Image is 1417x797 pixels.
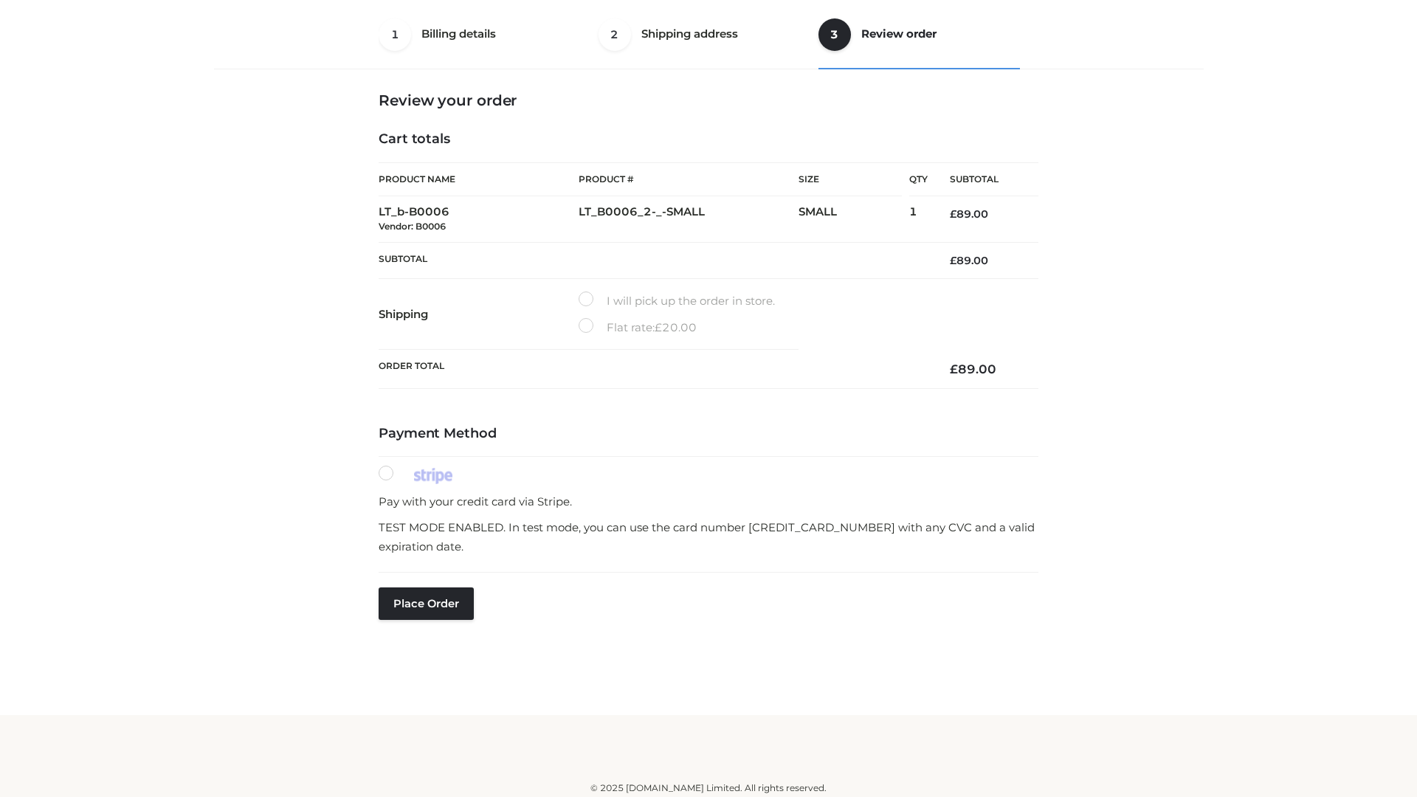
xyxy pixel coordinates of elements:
td: 1 [909,196,928,243]
td: LT_B0006_2-_-SMALL [579,196,799,243]
td: LT_b-B0006 [379,196,579,243]
bdi: 89.00 [950,362,996,376]
p: TEST MODE ENABLED. In test mode, you can use the card number [CREDIT_CARD_NUMBER] with any CVC an... [379,518,1038,556]
button: Place order [379,587,474,620]
p: Pay with your credit card via Stripe. [379,492,1038,511]
h3: Review your order [379,92,1038,109]
small: Vendor: B0006 [379,221,446,232]
span: £ [950,362,958,376]
span: £ [950,207,956,221]
th: Subtotal [379,242,928,278]
th: Size [799,163,902,196]
bdi: 89.00 [950,254,988,267]
h4: Cart totals [379,131,1038,148]
h4: Payment Method [379,426,1038,442]
th: Qty [909,162,928,196]
label: Flat rate: [579,318,697,337]
div: © 2025 [DOMAIN_NAME] Limited. All rights reserved. [219,781,1198,796]
td: SMALL [799,196,909,243]
th: Shipping [379,279,579,350]
th: Product # [579,162,799,196]
th: Product Name [379,162,579,196]
th: Subtotal [928,163,1038,196]
span: £ [950,254,956,267]
span: £ [655,320,662,334]
bdi: 89.00 [950,207,988,221]
bdi: 20.00 [655,320,697,334]
th: Order Total [379,350,928,389]
label: I will pick up the order in store. [579,291,775,311]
